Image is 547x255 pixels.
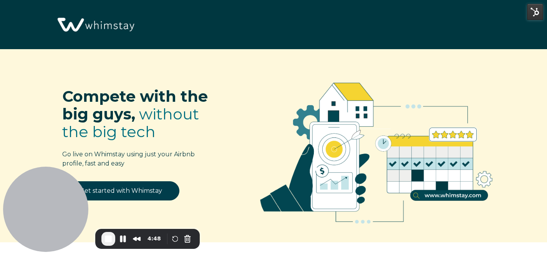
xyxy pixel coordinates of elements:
[62,104,199,141] span: without the big tech
[62,181,179,200] a: Get started with Whimstay
[241,61,512,238] img: RBO Ilustrations-02
[527,4,543,20] img: HubSpot Tools Menu Toggle
[62,151,195,167] span: Go live on Whimstay using just your Airbnb profile, fast and easy
[62,87,208,123] span: Compete with the big guys,
[54,4,137,46] img: Whimstay Logo-02 1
